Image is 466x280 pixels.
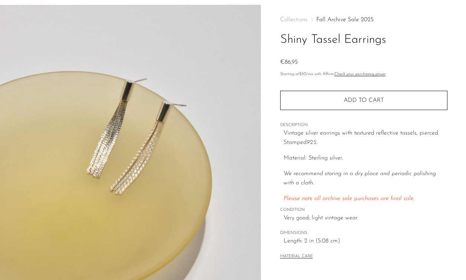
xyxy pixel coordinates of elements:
[284,236,447,246] span: Length: 2 in (5.08 cm)
[280,71,447,78] p: Starting at /mo with Affirm.
[280,17,307,23] span: Collections
[284,196,415,202] span: Please note all archive sale purchases are final sale.
[280,91,447,110] button: Add to cart
[307,139,317,145] em: 925.
[284,129,447,148] p: Vintage silver earrings with textured reflective tassels, pierced. Stamped
[280,254,313,260] button: MATERIAL CARE
[280,230,447,236] span: DIMENSIONS
[334,72,386,76] a: Check your purchasing power - Learn more about Affirm Financing (opens in modal)
[299,72,306,76] span: $30
[344,97,384,103] span: Add to cart
[280,59,298,65] span: €86,95
[284,171,436,186] i: We recommend storing in a dry place and periodic polishing with a cloth.
[284,154,447,163] p: Material: Sterling silver.
[280,122,447,129] span: DESCRIPTION
[280,30,447,49] h1: Shiny Tassel Earrings
[280,17,447,23] nav: Breadcrumbs
[280,207,447,213] span: CONDITION
[284,213,447,223] span: Very good; light vintage wear.
[316,17,373,23] a: Fall Archive Sale 2025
